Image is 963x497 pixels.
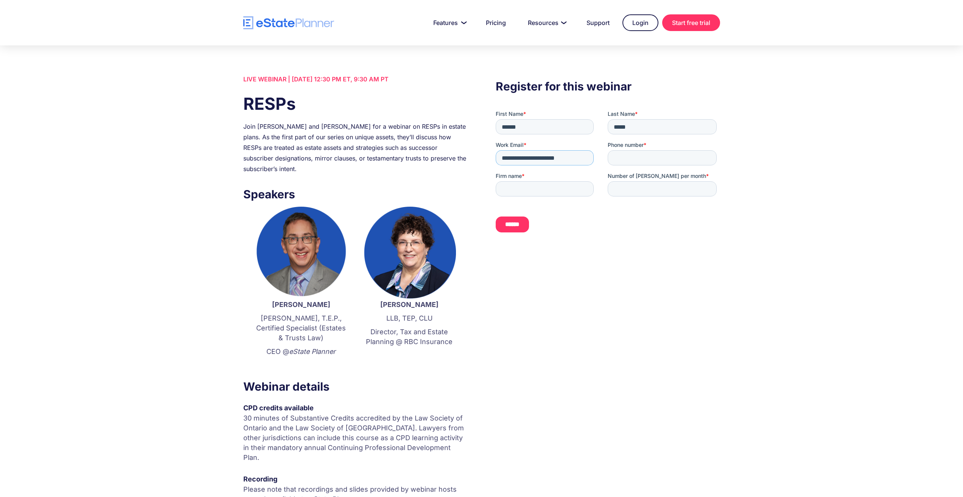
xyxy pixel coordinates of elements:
[243,16,334,30] a: home
[363,327,456,347] p: Director, Tax and Estate Planning @ RBC Insurance
[243,378,467,395] h3: Webinar details
[496,78,720,95] h3: Register for this webinar
[272,301,330,308] strong: [PERSON_NAME]
[662,14,720,31] a: Start free trial
[243,92,467,115] h1: RESPs
[519,15,574,30] a: Resources
[577,15,619,30] a: Support
[477,15,515,30] a: Pricing
[255,360,348,370] p: ‍
[289,347,336,355] em: eState Planner
[380,301,439,308] strong: [PERSON_NAME]
[243,121,467,174] div: Join [PERSON_NAME] and [PERSON_NAME] for a webinar on RESPs in estate plans. As the first part of...
[496,110,720,246] iframe: Form 0
[622,14,658,31] a: Login
[243,185,467,203] h3: Speakers
[255,313,348,343] p: [PERSON_NAME], T.E.P., Certified Specialist (Estates & Trusts Law)
[424,15,473,30] a: Features
[363,313,456,323] p: LLB, TEP, CLU
[243,404,314,412] strong: CPD credits available
[243,474,467,485] div: Recording
[243,74,467,84] div: LIVE WEBINAR | [DATE] 12:30 PM ET, 9:30 AM PT
[243,413,467,463] p: 30 minutes of Substantive Credits accredited by the Law Society of Ontario and the Law Society of...
[363,351,456,360] p: ‍
[255,347,348,357] p: CEO @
